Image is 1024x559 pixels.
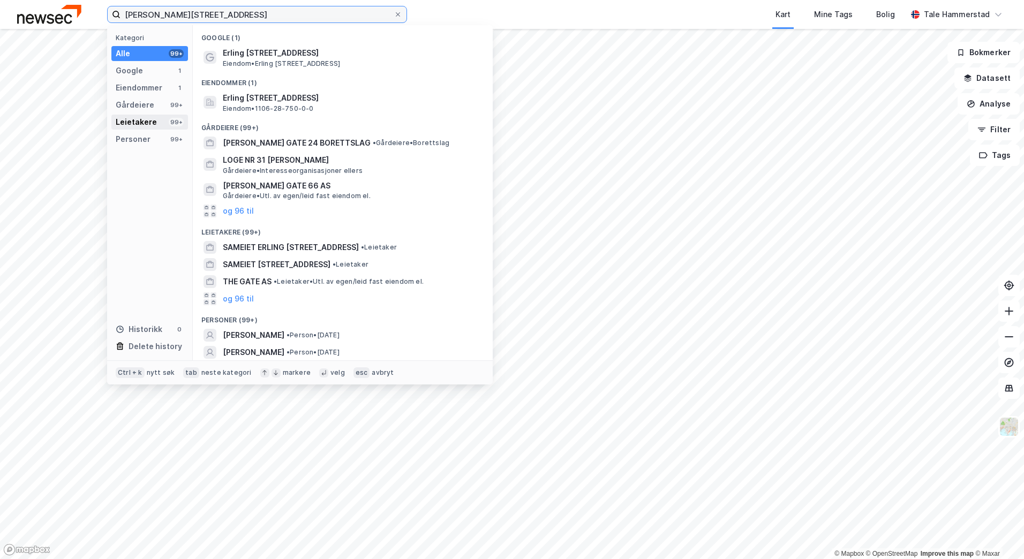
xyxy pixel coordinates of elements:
a: Improve this map [921,550,974,557]
span: • [287,331,290,339]
span: Eiendom • Erling [STREET_ADDRESS] [223,59,340,68]
div: Google [116,64,143,77]
div: Bolig [876,8,895,21]
div: markere [283,368,311,377]
a: Mapbox homepage [3,543,50,556]
a: Mapbox [834,550,864,557]
span: SAMEIET [STREET_ADDRESS] [223,258,330,271]
button: Filter [968,119,1020,140]
span: Leietaker [333,260,368,269]
span: Leietaker • Utl. av egen/leid fast eiendom el. [274,277,424,286]
div: Mine Tags [814,8,853,21]
span: • [333,260,336,268]
span: • [373,139,376,147]
span: Leietaker [361,243,397,252]
div: avbryt [372,368,394,377]
button: Tags [970,145,1020,166]
span: Person • [DATE] [287,348,340,357]
button: Datasett [954,67,1020,89]
button: og 96 til [223,205,254,217]
span: Gårdeiere • Borettslag [373,139,449,147]
div: 99+ [169,135,184,143]
span: THE GATE AS [223,275,272,288]
div: 1 [175,84,184,92]
span: [PERSON_NAME] [223,329,284,342]
div: Eiendommer (1) [193,70,493,89]
div: Alle [116,47,130,60]
span: Erling [STREET_ADDRESS] [223,92,480,104]
div: Kategori [116,34,188,42]
div: Personer [116,133,150,146]
span: • [274,277,277,285]
div: tab [183,367,199,378]
span: LOGE NR 31 [PERSON_NAME] [223,154,480,167]
div: Personer (99+) [193,307,493,327]
span: Gårdeiere • Interesseorganisasjoner ellers [223,167,363,175]
div: Kontrollprogram for chat [970,508,1024,559]
div: 99+ [169,101,184,109]
div: Delete history [129,340,182,353]
img: newsec-logo.f6e21ccffca1b3a03d2d.png [17,5,81,24]
span: [PERSON_NAME] GATE 66 AS [223,179,480,192]
div: Ctrl + k [116,367,145,378]
span: • [287,348,290,356]
iframe: Chat Widget [970,508,1024,559]
a: OpenStreetMap [866,550,918,557]
span: [PERSON_NAME] [223,346,284,359]
div: Historikk [116,323,162,336]
div: esc [353,367,370,378]
button: Analyse [958,93,1020,115]
span: Erling [STREET_ADDRESS] [223,47,480,59]
span: Gårdeiere • Utl. av egen/leid fast eiendom el. [223,192,371,200]
img: Z [999,417,1019,437]
div: 99+ [169,118,184,126]
div: 0 [175,325,184,334]
div: Google (1) [193,25,493,44]
div: Kart [775,8,790,21]
button: Bokmerker [947,42,1020,63]
span: SAMEIET ERLING [STREET_ADDRESS] [223,241,359,254]
div: 99+ [169,49,184,58]
div: neste kategori [201,368,252,377]
div: nytt søk [147,368,175,377]
span: Person • [DATE] [287,331,340,339]
div: Eiendommer [116,81,162,94]
span: [PERSON_NAME] GATE 24 BORETTSLAG [223,137,371,149]
span: • [361,243,364,251]
div: Gårdeiere [116,99,154,111]
button: og 96 til [223,292,254,305]
div: Leietakere (99+) [193,220,493,239]
div: Gårdeiere (99+) [193,115,493,134]
div: velg [330,368,345,377]
input: Søk på adresse, matrikkel, gårdeiere, leietakere eller personer [121,6,394,22]
div: Tale Hammerstad [924,8,990,21]
div: 1 [175,66,184,75]
span: Eiendom • 1106-28-750-0-0 [223,104,314,113]
div: Leietakere [116,116,157,129]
